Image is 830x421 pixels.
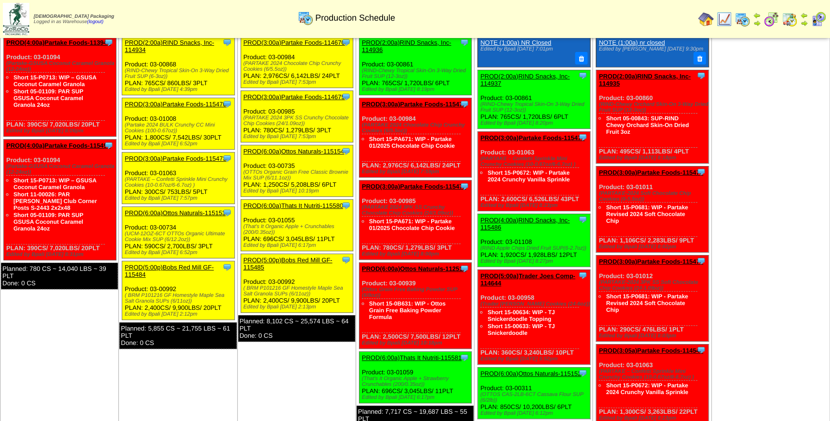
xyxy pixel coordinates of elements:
[359,37,472,95] div: Product: 03-00861 PLAN: 765CS / 1,720LBS / 6PLT
[460,353,469,362] img: Tooltip
[693,52,706,64] button: Delete Note
[578,71,587,80] img: Tooltip
[362,169,472,175] div: Edited by Bpali [DATE] 7:59pm
[478,131,590,211] div: Product: 03-01063 PLAN: 2,600CS / 6,526LBS / 43PLT
[362,265,466,272] a: PROD(6:00a)Ottos Naturals-112519
[6,128,116,134] div: Edited by Bpali [DATE] 8:06pm
[599,102,708,113] div: (RIND-Chewy Orchard Skin-On 3-Way Dried Fruit SUP (12-3oz))
[125,101,226,108] a: PROD(3:00a)Partake Foods-115470
[696,345,706,355] img: Tooltip
[125,231,234,242] div: (UCM-12OZ-6CT OTTOs Organic Ultimate Cookie Mix SUP (6/12.2oz))
[480,356,590,362] div: Edited by Bpali [DATE] 5:52pm
[578,215,587,224] img: Tooltip
[222,153,232,163] img: Tooltip
[764,12,779,27] img: calendarblend.gif
[487,323,555,336] a: Short 15-00633: WIP - TJ Snickerdoodle
[478,70,590,128] div: Product: 03-00861 PLAN: 765CS / 1,720LBS / 6PLT
[341,92,351,102] img: Tooltip
[241,200,353,251] div: Product: 03-01055 PLAN: 696CS / 3,045LBS / 11PLT
[6,39,111,46] a: PROD(4:00a)Partake Foods-113943
[122,207,235,258] div: Product: 03-00734 PLAN: 590CS / 2,700LBS / 3PLT
[104,38,114,47] img: Tooltip
[460,38,469,47] img: Tooltip
[222,262,232,272] img: Tooltip
[480,203,590,208] div: Edited by Bpali [DATE] 8:23pm
[696,167,706,177] img: Tooltip
[599,347,703,354] a: PROD(3:05a)Partake Foods-114543
[696,256,706,266] img: Tooltip
[243,115,353,127] div: (PARTAKE 2024 3PK SS Crunchy Chocolate Chip Cookies (24/1.09oz))
[119,322,236,349] div: Planned: 5,855 CS ~ 21,755 LBS ~ 61 PLT Done: 0 CS
[34,14,114,25] span: Logged in as Warehouse
[125,87,234,92] div: Edited by Bpali [DATE] 4:39pm
[362,101,466,108] a: PROD(3:00a)Partake Foods-115471
[6,252,116,257] div: Edited by Bpali [DATE] 8:31pm
[575,52,587,64] button: Delete Note
[125,264,214,278] a: PROD(5:00p)Bobs Red Mill GF-115484
[578,132,587,142] img: Tooltip
[362,340,472,346] div: Edited by Bpali [DATE] 10:18pm
[341,255,351,265] img: Tooltip
[241,91,353,142] div: Product: 03-00985 PLAN: 780CS / 1,279LBS / 3PLT
[599,258,703,265] a: PROD(3:00a)Partake Foods-115476
[480,272,575,287] a: PROD(5:00a)Trader Joes Comp-114644
[13,88,83,108] a: Short 05-01109: PAR SUP GSUSA Coconut Caramel Granola 24oz
[480,410,590,416] div: Edited by Bpali [DATE] 6:12pm
[243,134,353,140] div: Edited by Bpali [DATE] 7:53pm
[362,251,472,257] div: Edited by Bpali [DATE] 8:00pm
[599,155,708,161] div: Edited by Bpali [DATE] 8:18pm
[359,352,472,403] div: Product: 03-01059 PLAN: 696CS / 3,045LBS / 11PLT
[480,39,551,46] a: NOTE (1:00a) NR Closed
[362,376,472,387] div: (That's It Organic Apple + Strawberry Crunchables (200/0.35oz))
[599,244,708,250] div: Edited by Bpali [DATE] 8:02pm
[753,12,761,19] img: arrowleft.gif
[811,12,826,27] img: calendarcustomer.gif
[480,370,581,377] a: PROD(6:00a)Ottos Naturals-115152
[800,12,808,19] img: arrowleft.gif
[362,68,472,79] div: (RIND-Chewy Tropical Skin-On 3-Way Dried Fruit SUP (12-3oz))
[222,99,232,109] img: Tooltip
[478,367,590,419] div: Product: 03-00311 PLAN: 850CS / 10,200LBS / 6PLT
[782,12,797,27] img: calendarinout.gif
[696,71,706,80] img: Tooltip
[578,368,587,378] img: Tooltip
[369,136,455,149] a: Short 15-PA671: WIP - Partake 01/2025 Chocolate Chip Cookie
[104,140,114,150] img: Tooltip
[13,212,83,232] a: Short 05-01109: PAR SUP GSUSA Coconut Caramel Granola 24oz
[243,93,345,101] a: PROD(3:00a)Partake Foods-114675
[298,10,313,26] img: calendarprod.gif
[362,204,472,216] div: (PARTAKE 2024 3PK SS Crunchy Chocolate Chip Cookies (24/1.09oz))
[122,37,235,95] div: Product: 03-00868 PLAN: 765CS / 860LBS / 3PLT
[241,145,353,197] div: Product: 03-00735 PLAN: 1,250CS / 5,208LBS / 6PLT
[599,73,690,87] a: PROD(2:00a)RIND Snacks, Inc-114935
[480,217,570,231] a: PROD(4:00a)RIND Snacks, Inc-115486
[6,142,111,149] a: PROD(4:00a)Partake Foods-115494
[596,166,709,252] div: Product: 03-01011 PLAN: 1,106CS / 2,283LBS / 9PLT
[480,258,590,264] div: Edited by Bpali [DATE] 8:27pm
[596,255,709,341] div: Product: 03-01012 PLAN: 290CS / 476LBS / 1PLT
[241,254,353,313] div: Product: 03-00992 PLAN: 2,400CS / 9,900LBS / 20PLT
[13,177,96,191] a: Short 15-P0713: WIP – GSUSA Coconut Caramel Granola
[243,79,353,85] div: Edited by Bpali [DATE] 7:53pm
[716,12,732,27] img: line_graph.gif
[362,183,466,190] a: PROD(3:00a)Partake Foods-115472
[369,218,455,231] a: Short 15-PA671: WIP - Partake 01/2025 Chocolate Chip Cookie
[243,61,353,72] div: (PARTAKE 2024 Chocolate Chip Crunchy Cookies (6/5.5oz))
[606,115,689,135] a: Short 05-00843: SUP-RIND Chewy Orchard Skin-On Dried Fruit 3oz
[487,309,555,322] a: Short 15-00634: WIP - TJ Snickerdoodle Topping
[362,87,472,92] div: Edited by Bpali [DATE] 8:19pm
[243,242,353,248] div: Edited by Bpali [DATE] 6:17pm
[6,61,116,72] div: (Partake-GSUSA Coconut Caramel Granola (12-24oz))
[487,169,570,183] a: Short 15-P0672: WIP - Partake 2024 Crunchy Vanilla Sprinkle
[359,263,472,349] div: Product: 03-00939 PLAN: 2,500CS / 7,500LBS / 12PLT
[125,195,234,201] div: Edited by Bpali [DATE] 7:57pm
[362,354,461,361] a: PROD(6:00a)Thats It Nutriti-115581
[243,224,353,235] div: (That's It Organic Apple + Crunchables (200/0.35oz))
[362,39,451,53] a: PROD(2:00a)RIND Snacks, Inc-114936
[478,214,590,267] div: Product: 03-01108 PLAN: 1,920CS / 1,928LBS / 12PLT
[599,46,703,52] div: Edited by [PERSON_NAME] [DATE] 9:30pm
[362,395,472,400] div: Edited by Bpali [DATE] 6:17pm
[480,102,590,113] div: (RIND-Chewy Tropical Skin-On 3-Way Dried Fruit SUP (12-3oz))
[13,74,96,88] a: Short 15-P0713: WIP – GSUSA Coconut Caramel Granola
[4,37,116,137] div: Product: 03-01094 PLAN: 390CS / 7,020LBS / 20PLT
